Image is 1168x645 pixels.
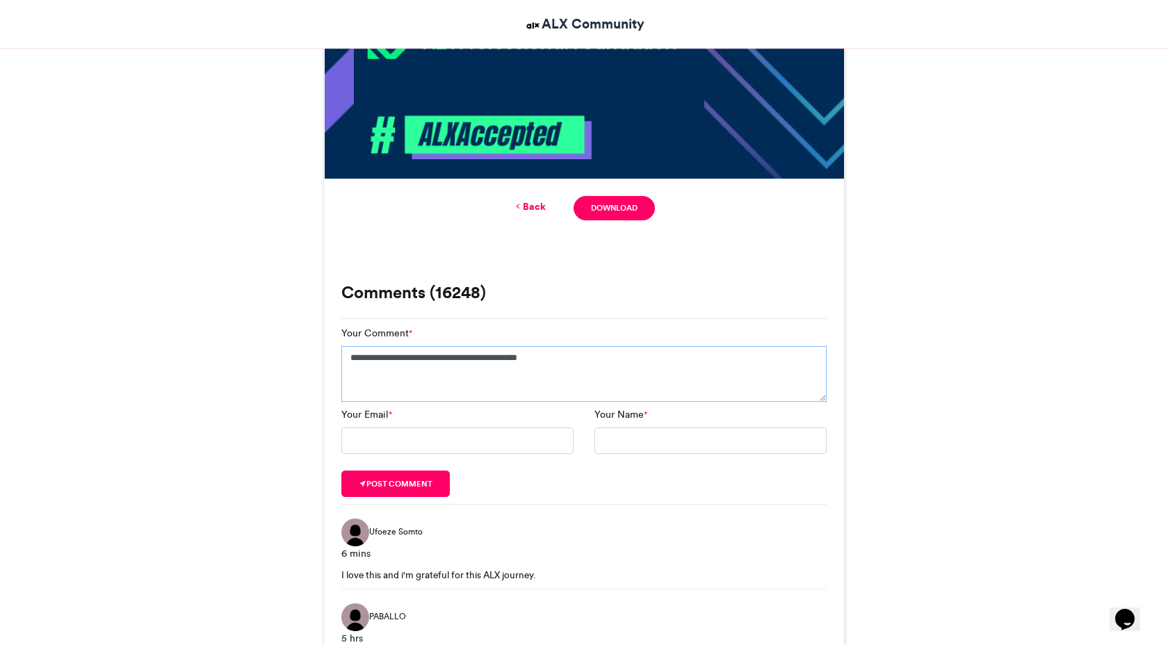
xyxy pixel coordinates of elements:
iframe: chat widget [1110,589,1154,631]
a: ALX Community [524,14,644,34]
button: Post comment [341,471,450,497]
span: Ufoeze Somto [369,525,423,538]
label: Your Email [341,407,392,422]
a: Back [513,199,546,214]
div: 6 mins [341,546,827,561]
img: ALX Community [524,17,542,34]
span: PABALLO [369,610,406,623]
img: PABALLO [341,603,369,631]
a: Download [574,196,655,220]
img: Ufoeze [341,519,369,546]
label: Your Name [594,407,647,422]
div: I love this and i'm grateful for this ALX journey. [341,568,827,582]
label: Your Comment [341,326,412,341]
h3: Comments (16248) [341,284,827,301]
